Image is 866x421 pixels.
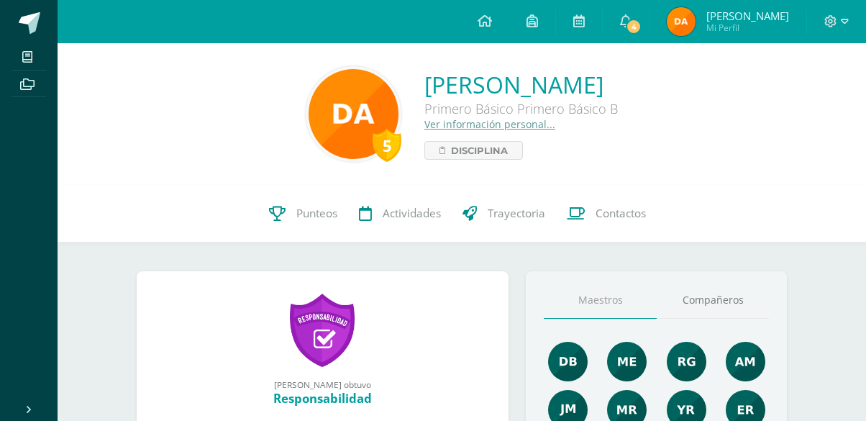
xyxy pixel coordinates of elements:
[706,9,789,23] span: [PERSON_NAME]
[309,69,398,159] img: 8abe65b4029b1e7213a9156ea998f22f.png
[596,206,646,221] span: Contactos
[424,141,523,160] a: Disciplina
[667,7,696,36] img: b9c775cf110ea9ea8c609c586355bce3.png
[544,282,657,319] a: Maestros
[488,206,545,221] span: Trayectoria
[151,390,495,407] div: Responsabilidad
[451,142,508,159] span: Disciplina
[452,185,556,243] a: Trayectoria
[626,19,642,35] span: 4
[667,342,706,381] img: c8ce501b50aba4663d5e9c1ec6345694.png
[657,282,770,319] a: Compañeros
[373,129,401,162] div: 5
[151,379,495,390] div: [PERSON_NAME] obtuvo
[258,185,348,243] a: Punteos
[706,22,789,34] span: Mi Perfil
[296,206,337,221] span: Punteos
[424,69,618,100] a: [PERSON_NAME]
[424,117,555,131] a: Ver información personal...
[348,185,452,243] a: Actividades
[607,342,647,381] img: 65453557fab290cae8854fbf14c7a1d7.png
[556,185,657,243] a: Contactos
[383,206,441,221] span: Actividades
[548,342,588,381] img: 92e8b7530cfa383477e969a429d96048.png
[424,100,618,117] div: Primero Básico Primero Básico B
[726,342,765,381] img: b7c5ef9c2366ee6e8e33a2b1ce8f818e.png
